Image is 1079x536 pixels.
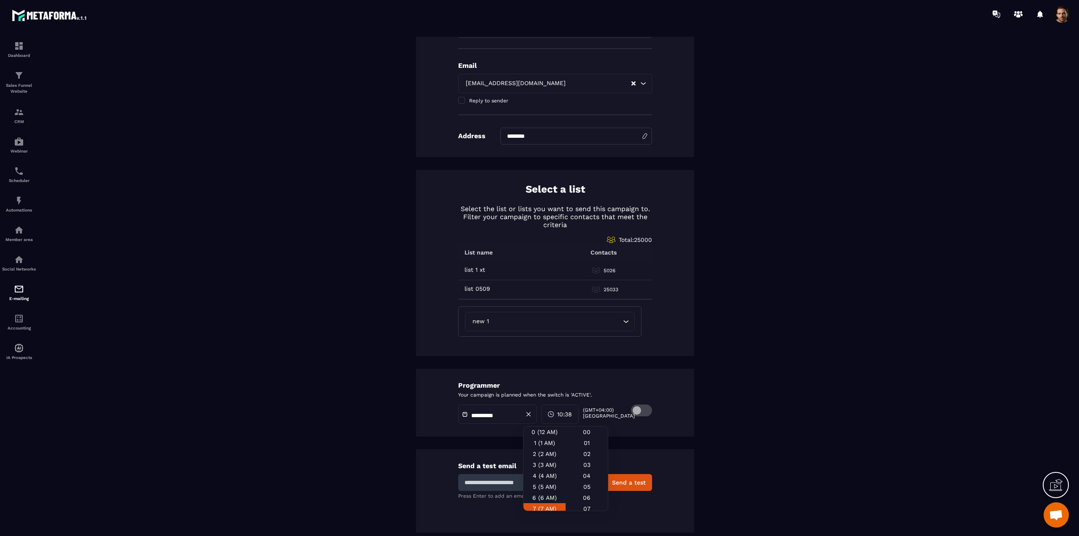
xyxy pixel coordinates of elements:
[464,266,485,273] p: list 1 xt
[2,248,36,278] a: social-networksocial-networkSocial Networks
[2,219,36,248] a: automationsautomationsMember area
[523,459,566,470] div: 3 (3 AM)
[14,166,24,176] img: scheduler
[523,481,566,492] div: 5 (5 AM)
[2,101,36,130] a: formationformationCRM
[458,205,652,213] p: Select the list or lists you want to send this campaign to.
[2,130,36,160] a: automationsautomationsWebinar
[604,267,615,274] p: 5026
[619,236,652,243] span: Total: 25000
[458,391,652,398] p: Your campaign is planned when the switch is 'ACTIVE'.
[523,426,566,437] div: 0 (12 AM)
[526,182,585,196] p: Select a list
[566,492,608,503] div: 06
[2,237,36,242] p: Member area
[523,437,566,448] div: 1 (1 AM)
[14,70,24,80] img: formation
[566,503,608,514] div: 07
[2,53,36,58] p: Dashboard
[14,196,24,206] img: automations
[458,74,652,93] div: Search for option
[14,343,24,353] img: automations
[14,284,24,294] img: email
[566,470,608,481] div: 04
[2,35,36,64] a: formationformationDashboard
[566,437,608,448] div: 01
[2,208,36,212] p: Automations
[14,137,24,147] img: automations
[604,286,618,293] p: 25033
[469,98,508,104] span: Reply to sender
[458,381,652,389] p: Programmer
[2,119,36,124] p: CRM
[566,459,608,470] div: 03
[2,160,36,189] a: schedulerschedulerScheduler
[567,79,631,88] input: Search for option
[2,355,36,360] p: IA Prospects
[606,474,652,491] button: Send a test
[464,249,493,256] p: List name
[2,149,36,153] p: Webinar
[557,410,572,418] span: 10:38
[566,426,608,437] div: 00
[523,470,566,481] div: 4 (4 AM)
[1044,502,1069,528] div: Mở cuộc trò chuyện
[2,83,36,94] p: Sales Funnel Website
[14,107,24,117] img: formation
[491,317,621,326] input: Search for option
[2,267,36,271] p: Social Networks
[464,285,490,292] p: list 0509
[458,132,486,140] p: Address
[566,448,608,459] div: 02
[458,493,652,499] p: Press Enter to add an email! Enter up to 5 email addresses!
[470,317,491,326] span: new 1
[458,62,652,70] p: Email
[590,249,617,256] p: Contacts
[14,225,24,235] img: automations
[583,407,619,419] p: (GMT+04:00) [GEOGRAPHIC_DATA]
[2,296,36,301] p: E-mailing
[2,189,36,219] a: automationsautomationsAutomations
[14,314,24,324] img: accountant
[2,64,36,101] a: formationformationSales Funnel Website
[14,41,24,51] img: formation
[2,307,36,337] a: accountantaccountantAccounting
[458,213,652,229] p: Filter your campaign to specific contacts that meet the criteria
[2,326,36,330] p: Accounting
[2,178,36,183] p: Scheduler
[14,255,24,265] img: social-network
[12,8,88,23] img: logo
[465,312,635,331] div: Search for option
[631,80,636,87] button: Clear Selected
[2,278,36,307] a: emailemailE-mailing
[523,492,566,503] div: 6 (6 AM)
[523,503,566,514] div: 7 (7 AM)
[458,462,652,470] p: Send a test email
[523,448,566,459] div: 2 (2 AM)
[464,79,567,88] span: [EMAIL_ADDRESS][DOMAIN_NAME]
[566,481,608,492] div: 05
